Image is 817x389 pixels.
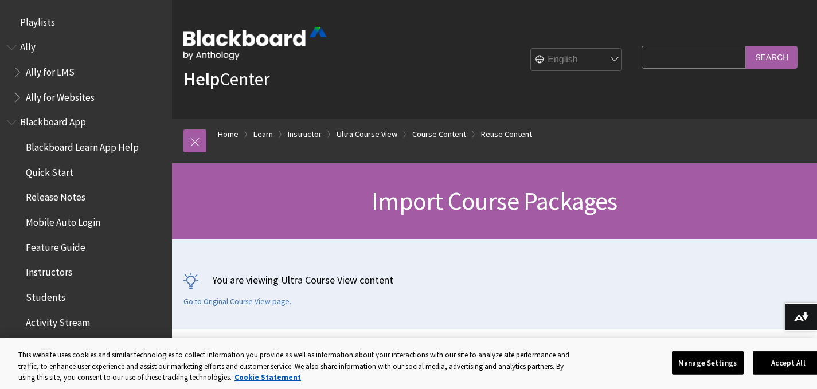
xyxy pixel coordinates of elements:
[183,68,220,91] strong: Help
[26,188,85,203] span: Release Notes
[183,27,327,60] img: Blackboard by Anthology
[26,137,139,153] span: Blackboard Learn App Help
[337,127,397,142] a: Ultra Course View
[253,127,273,142] a: Learn
[531,49,623,72] select: Site Language Selector
[183,273,806,287] p: You are viewing Ultra Course View content
[26,88,95,103] span: Ally for Websites
[7,38,165,107] nav: Book outline for Anthology Ally Help
[7,13,165,32] nav: Book outline for Playlists
[746,46,798,68] input: Search
[26,238,85,253] span: Feature Guide
[372,185,617,217] span: Import Course Packages
[20,113,86,128] span: Blackboard App
[26,163,73,178] span: Quick Start
[26,62,75,78] span: Ally for LMS
[26,263,72,278] span: Instructors
[288,127,322,142] a: Instructor
[20,38,36,53] span: Ally
[481,127,532,142] a: Reuse Content
[183,297,291,307] a: Go to Original Course View page.
[20,13,55,28] span: Playlists
[412,127,466,142] a: Course Content
[672,351,744,375] button: Manage Settings
[26,288,65,303] span: Students
[18,349,572,383] div: This website uses cookies and similar technologies to collect information you provide as well as ...
[26,313,90,328] span: Activity Stream
[234,372,301,382] a: More information about your privacy, opens in a new tab
[218,127,239,142] a: Home
[26,213,100,228] span: Mobile Auto Login
[183,68,269,91] a: HelpCenter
